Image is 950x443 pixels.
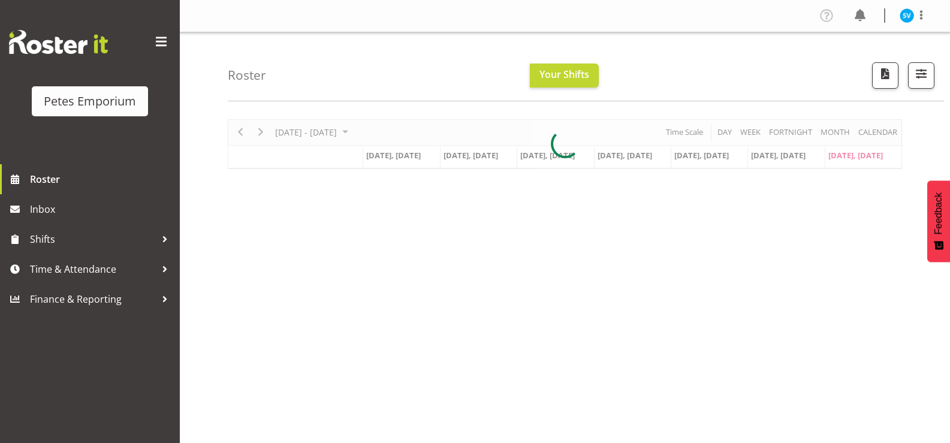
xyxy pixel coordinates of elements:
button: Feedback - Show survey [927,180,950,262]
span: Finance & Reporting [30,290,156,308]
img: sasha-vandervalk6911.jpg [900,8,914,23]
span: Time & Attendance [30,260,156,278]
button: Download a PDF of the roster according to the set date range. [872,62,898,89]
div: Petes Emporium [44,92,136,110]
button: Your Shifts [530,64,599,88]
span: Your Shifts [539,68,589,81]
span: Inbox [30,200,174,218]
img: Rosterit website logo [9,30,108,54]
button: Filter Shifts [908,62,934,89]
span: Roster [30,170,174,188]
h4: Roster [228,68,266,82]
span: Shifts [30,230,156,248]
span: Feedback [933,192,944,234]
